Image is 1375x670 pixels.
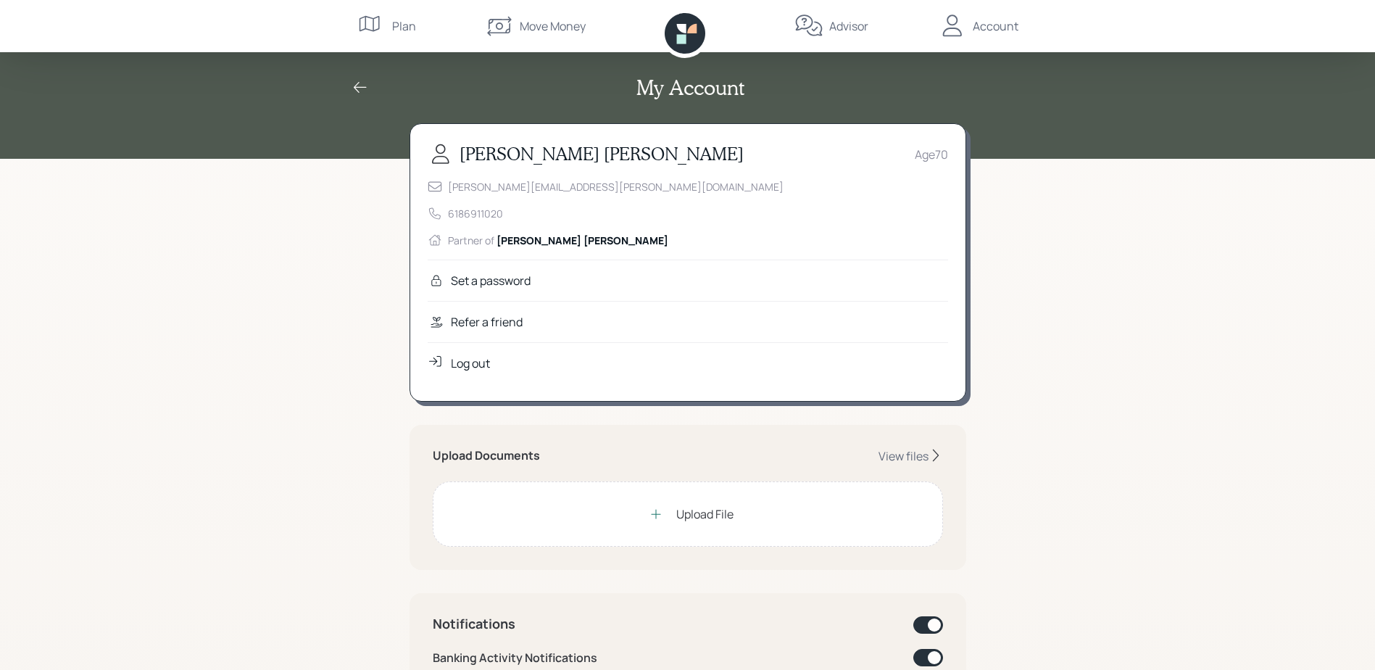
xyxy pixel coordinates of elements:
div: Refer a friend [451,313,523,331]
div: Upload File [676,505,734,523]
div: Partner of [448,233,668,248]
div: Banking Activity Notifications [433,649,597,666]
div: Plan [392,17,416,35]
div: Move Money [520,17,586,35]
div: Age 70 [915,146,948,163]
div: View files [878,448,929,464]
h5: Upload Documents [433,449,540,463]
h2: My Account [636,75,744,100]
span: [PERSON_NAME] [PERSON_NAME] [497,233,668,247]
h4: Notifications [433,616,515,632]
div: Log out [451,355,490,372]
h3: [PERSON_NAME] [PERSON_NAME] [460,144,744,165]
div: Set a password [451,272,531,289]
div: Account [973,17,1018,35]
div: Advisor [829,17,868,35]
div: 6186911020 [448,206,503,221]
div: [PERSON_NAME][EMAIL_ADDRESS][PERSON_NAME][DOMAIN_NAME] [448,179,784,194]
